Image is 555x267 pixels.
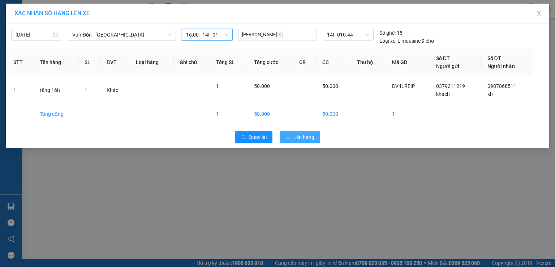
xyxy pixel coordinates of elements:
[72,29,172,40] span: Vân Đồn - Hà Nội
[248,48,293,76] th: Tổng cước
[436,63,459,69] span: Người gửi
[322,83,338,89] span: 50.000
[240,31,283,39] span: [PERSON_NAME]
[210,104,248,124] td: 1
[101,76,130,104] td: Khác
[85,87,87,93] span: 1
[248,104,293,124] td: 50.000
[293,133,314,141] span: Lên hàng
[249,133,267,141] span: Quay lại
[436,91,450,97] span: khách
[379,29,396,37] span: Số ghế:
[317,48,351,76] th: CC
[241,135,246,140] span: rollback
[79,48,101,76] th: SL
[8,48,34,76] th: STT
[536,10,542,16] span: close
[101,48,130,76] th: ĐVT
[285,135,291,140] span: upload
[487,63,515,69] span: Người nhận
[216,83,219,89] span: 1
[379,29,403,37] div: 15
[487,55,501,61] span: Số ĐT
[379,37,434,45] div: Limousine 9 chỗ
[34,48,79,76] th: Tên hàng
[487,91,493,97] span: kh
[34,104,79,124] td: Tổng cộng
[487,83,516,89] span: 0987868511
[317,104,351,124] td: 50.000
[174,48,210,76] th: Ghi chú
[210,48,248,76] th: Tổng SL
[278,33,281,37] span: close
[436,83,465,89] span: 0379211219
[186,29,228,40] span: 16:00 - 14F-010.44
[386,104,430,124] td: 1
[8,76,34,104] td: 1
[392,83,415,89] span: DV4LREIP
[293,48,316,76] th: CR
[16,31,51,39] input: 13/10/2025
[351,48,386,76] th: Thu hộ
[235,131,272,143] button: rollbackQuay lại
[529,4,549,24] button: Close
[327,29,369,40] span: 14F-010.44
[386,48,430,76] th: Mã GD
[379,37,396,45] span: Loại xe:
[168,33,172,37] span: down
[130,48,173,76] th: Loại hàng
[14,10,90,17] span: XÁC NHẬN SỐ HÀNG LÊN XE
[254,83,270,89] span: 50.000
[436,55,450,61] span: Số ĐT
[280,131,320,143] button: uploadLên hàng
[34,76,79,104] td: răng 16h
